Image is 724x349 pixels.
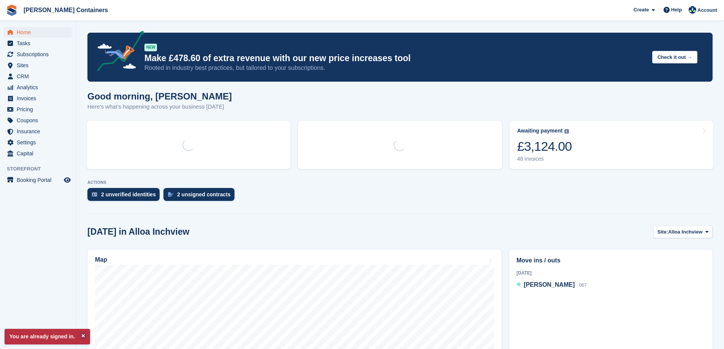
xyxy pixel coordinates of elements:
[4,49,72,60] a: menu
[17,104,62,115] span: Pricing
[92,192,97,197] img: verify_identity-adf6edd0f0f0b5bbfe63781bf79b02c33cf7c696d77639b501bdc392416b5a36.svg
[63,175,72,185] a: Preview store
[516,280,587,290] a: [PERSON_NAME] 067
[653,226,713,238] button: Site: Alloa Inchview
[6,5,17,16] img: stora-icon-8386f47178a22dfd0bd8f6a31ec36ba5ce8667c1dd55bd0f319d3a0aa187defe.svg
[516,270,705,276] div: [DATE]
[17,148,62,159] span: Capital
[17,71,62,82] span: CRM
[17,126,62,137] span: Insurance
[652,51,697,63] button: Check it out →
[4,175,72,185] a: menu
[95,256,107,263] h2: Map
[564,129,569,134] img: icon-info-grey-7440780725fd019a000dd9b08b2336e03edf1995a4989e88bcd33f0948082b44.svg
[4,71,72,82] a: menu
[87,103,232,111] p: Here's what's happening across your business [DATE]
[671,6,682,14] span: Help
[5,329,90,344] p: You are already signed in.
[17,115,62,126] span: Coupons
[516,256,705,265] h2: Move ins / outs
[510,121,713,169] a: Awaiting payment £3,124.00 48 invoices
[17,93,62,104] span: Invoices
[87,188,163,205] a: 2 unverified identities
[689,6,696,14] img: Audra Whitelaw
[4,137,72,148] a: menu
[17,49,62,60] span: Subscriptions
[4,115,72,126] a: menu
[17,137,62,148] span: Settings
[17,27,62,38] span: Home
[697,6,717,14] span: Account
[517,139,572,154] div: £3,124.00
[17,60,62,71] span: Sites
[17,38,62,49] span: Tasks
[17,82,62,93] span: Analytics
[144,44,157,51] div: NEW
[101,191,156,197] div: 2 unverified identities
[524,281,575,288] span: [PERSON_NAME]
[657,228,668,236] span: Site:
[4,126,72,137] a: menu
[177,191,231,197] div: 2 unsigned contracts
[4,60,72,71] a: menu
[4,38,72,49] a: menu
[168,192,173,197] img: contract_signature_icon-13c848040528278c33f63329250d36e43548de30e8caae1d1a13099fd9432cc5.svg
[17,175,62,185] span: Booking Portal
[87,227,189,237] h2: [DATE] in Alloa Inchview
[144,53,646,64] p: Make £478.60 of extra revenue with our new price increases tool
[634,6,649,14] span: Create
[91,31,144,74] img: price-adjustments-announcement-icon-8257ccfd72463d97f412b2fc003d46551f7dbcb40ab6d574587a9cd5c0d94...
[87,91,232,101] h1: Good morning, [PERSON_NAME]
[579,283,587,288] span: 067
[668,228,702,236] span: Alloa Inchview
[4,104,72,115] a: menu
[4,27,72,38] a: menu
[4,148,72,159] a: menu
[7,165,76,173] span: Storefront
[144,64,646,72] p: Rooted in industry best practices, but tailored to your subscriptions.
[87,180,713,185] p: ACTIONS
[517,156,572,162] div: 48 invoices
[21,4,111,16] a: [PERSON_NAME] Containers
[4,82,72,93] a: menu
[517,128,563,134] div: Awaiting payment
[4,93,72,104] a: menu
[163,188,238,205] a: 2 unsigned contracts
